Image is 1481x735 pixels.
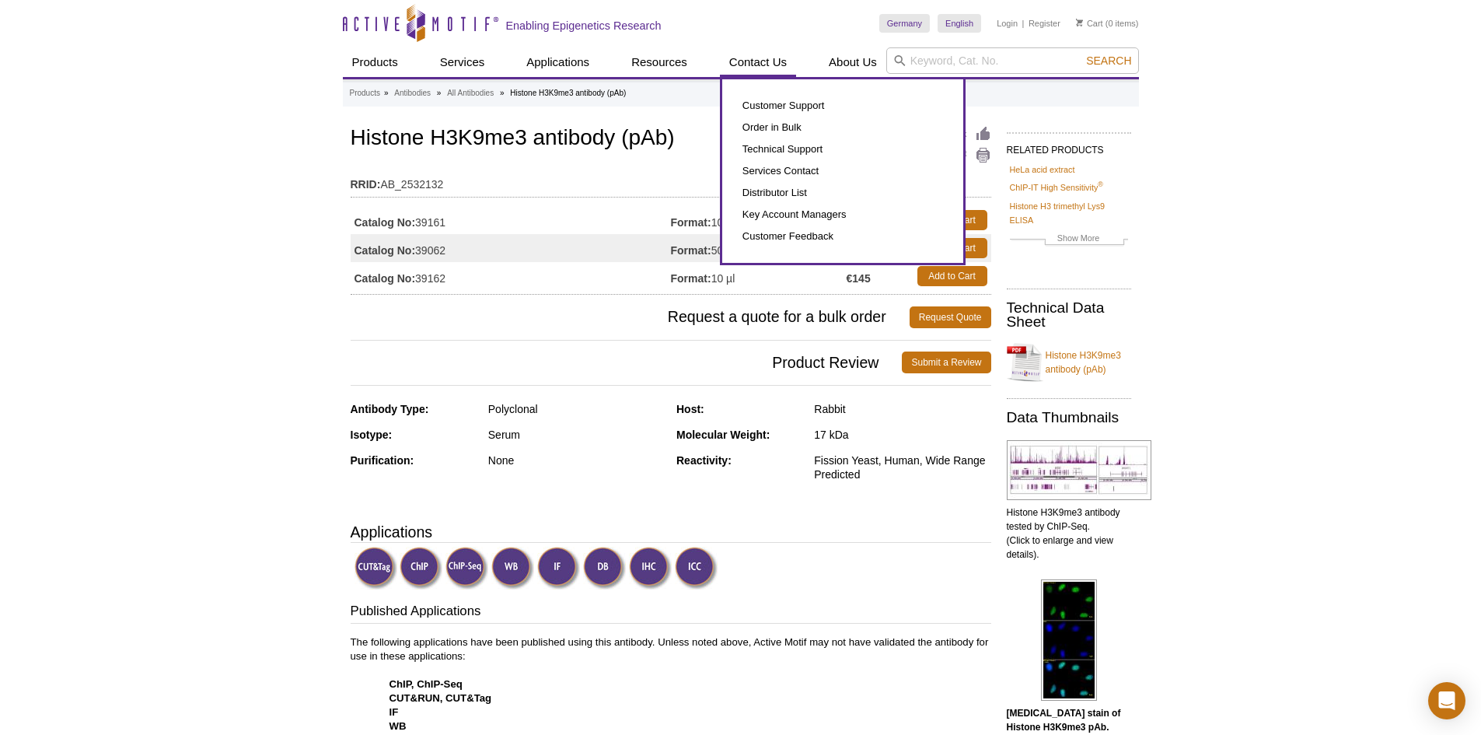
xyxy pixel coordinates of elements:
strong: Catalog No: [355,215,416,229]
h3: Published Applications [351,602,991,624]
a: All Antibodies [447,86,494,100]
a: Request Quote [910,306,991,328]
strong: Format: [671,215,711,229]
b: [MEDICAL_DATA] stain of Histone H3K9me3 pAb. [1007,708,1121,733]
a: Add to Cart [917,266,987,286]
img: Histone H3K9me3 antibody tested by ChIP-Seq. [1007,440,1151,500]
div: Polyclonal [488,402,665,416]
td: 39162 [351,262,671,290]
input: Keyword, Cat. No. [886,47,1139,74]
img: Your Cart [1076,19,1083,26]
td: 39062 [351,234,671,262]
img: ChIP-Seq Validated [445,547,488,590]
a: Show More [1010,231,1128,249]
img: Histone H3K9me3 antibody (pAb) tested by immunofluorescence. [1041,579,1097,701]
a: Register [1029,18,1060,29]
a: Login [997,18,1018,29]
li: » [437,89,442,97]
span: Search [1086,54,1131,67]
li: (0 items) [1076,14,1139,33]
a: Customer Feedback [738,226,948,247]
li: | [1022,14,1025,33]
strong: Isotype: [351,429,393,441]
div: 17 kDa [814,428,990,442]
a: Applications [517,47,599,77]
a: English [938,14,981,33]
span: Request a quote for a bulk order [351,306,910,328]
span: Product Review [351,352,903,373]
li: » [500,89,505,97]
a: HeLa acid extract [1010,163,1075,177]
img: Immunohistochemistry Validated [629,547,672,590]
strong: ChIP, ChIP-Seq [389,678,463,690]
div: Fission Yeast, Human, Wide Range Predicted [814,453,990,481]
img: Immunocytochemistry Validated [675,547,718,590]
a: Distributor List [738,182,948,204]
h2: Data Thumbnails [1007,411,1131,425]
h1: Histone H3K9me3 antibody (pAb) [351,126,991,152]
td: 100 µl [671,206,847,234]
strong: IF [389,706,399,718]
strong: Host: [676,403,704,415]
td: 10 µl [671,262,847,290]
a: Services [431,47,494,77]
strong: WB [389,720,407,732]
strong: Catalog No: [355,271,416,285]
strong: Purification: [351,454,414,467]
sup: ® [1098,181,1103,189]
td: 50 µl [671,234,847,262]
a: Order in Bulk [738,117,948,138]
a: Customer Support [738,95,948,117]
h3: Applications [351,520,991,544]
strong: Reactivity: [676,454,732,467]
strong: RRID: [351,177,381,191]
img: CUT&Tag Validated [355,547,397,590]
div: None [488,453,665,467]
div: Rabbit [814,402,990,416]
h2: Technical Data Sheet [1007,301,1131,329]
strong: €145 [847,271,871,285]
a: Germany [879,14,930,33]
div: Serum [488,428,665,442]
img: Western Blot Validated [491,547,534,590]
strong: CUT&RUN, CUT&Tag [389,692,492,704]
a: Products [350,86,380,100]
a: Key Account Managers [738,204,948,226]
li: Histone H3K9me3 antibody (pAb) [510,89,626,97]
td: 39161 [351,206,671,234]
a: Contact Us [720,47,796,77]
a: Technical Support [738,138,948,160]
a: Histone H3K9me3 antibody (pAb) [1007,339,1131,386]
strong: Antibody Type: [351,403,429,415]
strong: Catalog No: [355,243,416,257]
img: ChIP Validated [400,547,442,590]
a: Services Contact [738,160,948,182]
a: Products [343,47,407,77]
li: » [384,89,389,97]
a: ChIP-IT High Sensitivity® [1010,180,1103,194]
strong: Format: [671,243,711,257]
a: Antibodies [394,86,431,100]
a: Resources [622,47,697,77]
button: Search [1081,54,1136,68]
img: Immunofluorescence Validated [537,547,580,590]
a: Histone H3 trimethyl Lys9 ELISA [1010,199,1128,227]
strong: Molecular Weight: [676,429,770,441]
a: Cart [1076,18,1103,29]
div: Open Intercom Messenger [1428,682,1465,719]
h2: RELATED PRODUCTS [1007,132,1131,160]
strong: Format: [671,271,711,285]
h2: Enabling Epigenetics Research [506,19,662,33]
td: AB_2532132 [351,168,991,193]
img: Dot Blot Validated [583,547,626,590]
a: Submit a Review [902,352,990,373]
p: Histone H3K9me3 antibody tested by ChIP-Seq. (Click to enlarge and view details). [1007,506,1131,562]
a: About Us [819,47,886,77]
